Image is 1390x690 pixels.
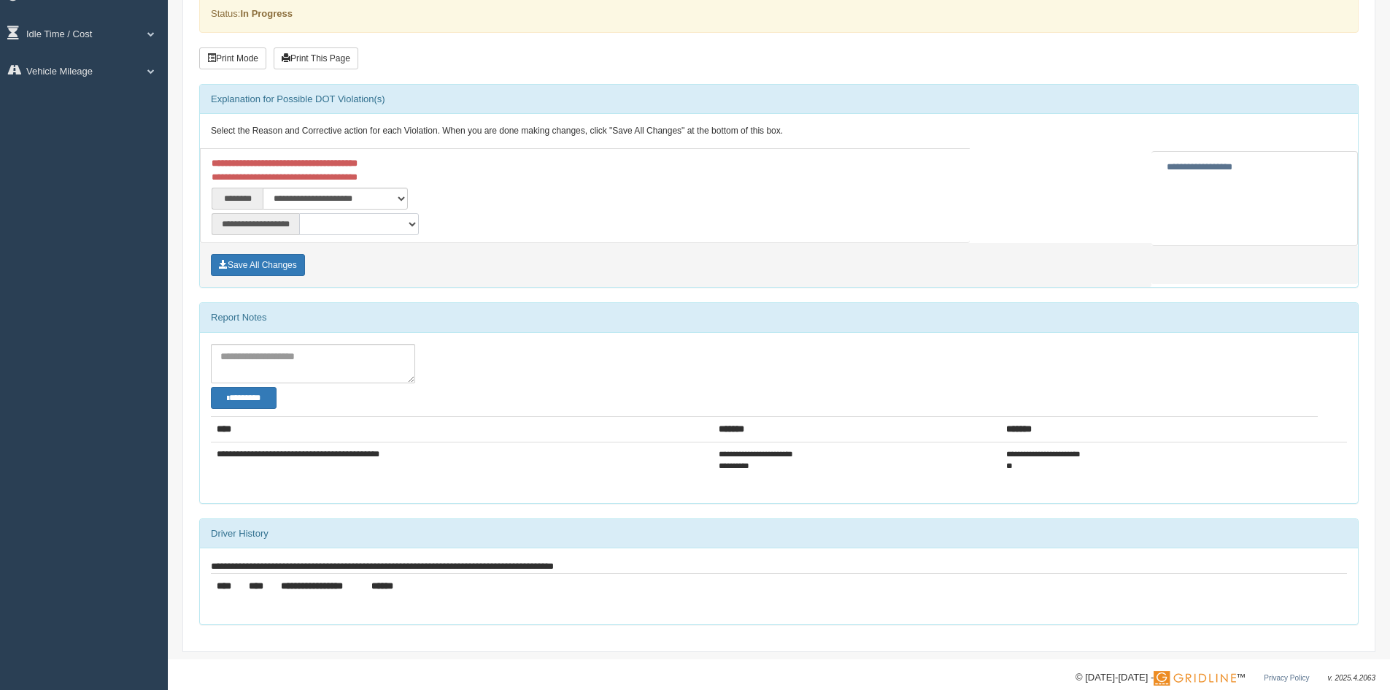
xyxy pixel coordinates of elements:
[200,114,1358,149] div: Select the Reason and Corrective action for each Violation. When you are done making changes, cli...
[1076,670,1375,686] div: © [DATE]-[DATE] - ™
[211,254,305,276] button: Save
[200,85,1358,114] div: Explanation for Possible DOT Violation(s)
[274,47,358,69] button: Print This Page
[1264,674,1309,682] a: Privacy Policy
[240,8,293,19] strong: In Progress
[199,47,266,69] button: Print Mode
[200,519,1358,548] div: Driver History
[200,303,1358,332] div: Report Notes
[211,387,277,409] button: Change Filter Options
[1154,671,1236,686] img: Gridline
[1328,674,1375,682] span: v. 2025.4.2063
